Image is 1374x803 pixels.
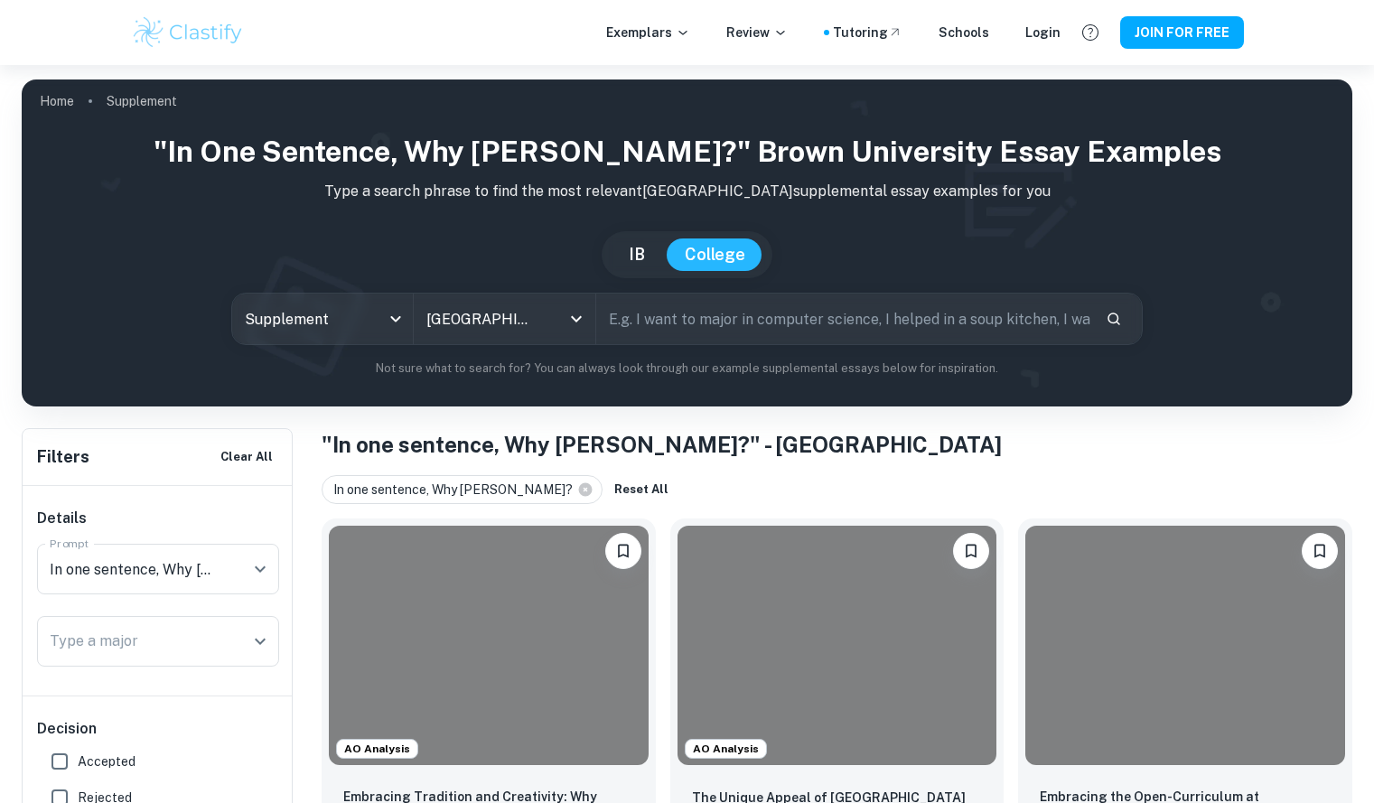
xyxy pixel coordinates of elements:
button: Help and Feedback [1075,17,1106,48]
p: Supplement [107,91,177,111]
button: Open [248,629,273,654]
img: profile cover [22,79,1352,406]
span: Accepted [78,752,136,771]
img: Clastify logo [131,14,246,51]
h6: Filters [37,444,89,470]
button: Reset All [610,476,673,503]
p: Type a search phrase to find the most relevant [GEOGRAPHIC_DATA] supplemental essay examples for you [36,181,1338,202]
a: Home [40,89,74,114]
button: Clear All [216,444,277,471]
button: Open [564,306,589,331]
p: Not sure what to search for? You can always look through our example supplemental essays below fo... [36,359,1338,378]
a: Schools [939,23,989,42]
button: Please log in to bookmark exemplars [1302,533,1338,569]
button: JOIN FOR FREE [1120,16,1244,49]
h1: "In one sentence, Why [PERSON_NAME]?" Brown University Essay Examples [36,130,1338,173]
h6: Details [37,508,279,529]
button: College [667,238,763,271]
button: Please log in to bookmark exemplars [953,533,989,569]
span: AO Analysis [686,741,766,757]
div: Supplement [232,294,413,344]
h6: Decision [37,718,279,740]
a: Login [1025,23,1061,42]
span: AO Analysis [337,741,417,757]
p: Exemplars [606,23,690,42]
button: IB [611,238,663,271]
span: In one sentence, Why [PERSON_NAME]? [333,480,581,500]
a: Tutoring [833,23,902,42]
button: Open [248,556,273,582]
label: Prompt [50,536,89,551]
button: Please log in to bookmark exemplars [605,533,641,569]
div: In one sentence, Why [PERSON_NAME]? [322,475,603,504]
input: E.g. I want to major in computer science, I helped in a soup kitchen, I want to join the debate t... [596,294,1091,344]
button: Search [1098,303,1129,334]
p: Review [726,23,788,42]
h1: "In one sentence, Why [PERSON_NAME]?" - [GEOGRAPHIC_DATA] [322,428,1352,461]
